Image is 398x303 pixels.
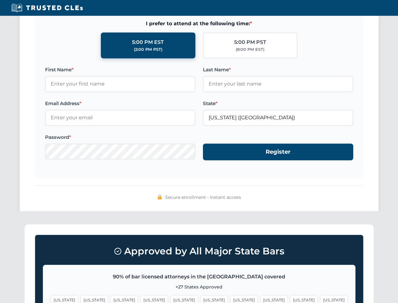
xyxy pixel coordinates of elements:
[45,20,353,28] span: I prefer to attend at the following time:
[236,46,264,53] div: (8:00 PM EST)
[45,100,195,107] label: Email Address
[203,66,353,74] label: Last Name
[43,243,355,260] h3: Approved by All Major State Bars
[51,283,348,290] p: +27 States Approved
[203,110,353,126] input: Florida (FL)
[134,46,162,53] div: (2:00 PM PST)
[234,38,266,46] div: 5:00 PM PST
[203,76,353,92] input: Enter your last name
[132,38,164,46] div: 5:00 PM EST
[51,273,348,281] p: 90% of bar licensed attorneys in the [GEOGRAPHIC_DATA] covered
[203,144,353,160] button: Register
[45,110,195,126] input: Enter your email
[45,66,195,74] label: First Name
[165,194,241,201] span: Secure enrollment • Instant access
[45,134,195,141] label: Password
[157,194,162,199] img: 🔒
[9,3,85,13] img: Trusted CLEs
[45,76,195,92] input: Enter your first name
[203,100,353,107] label: State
